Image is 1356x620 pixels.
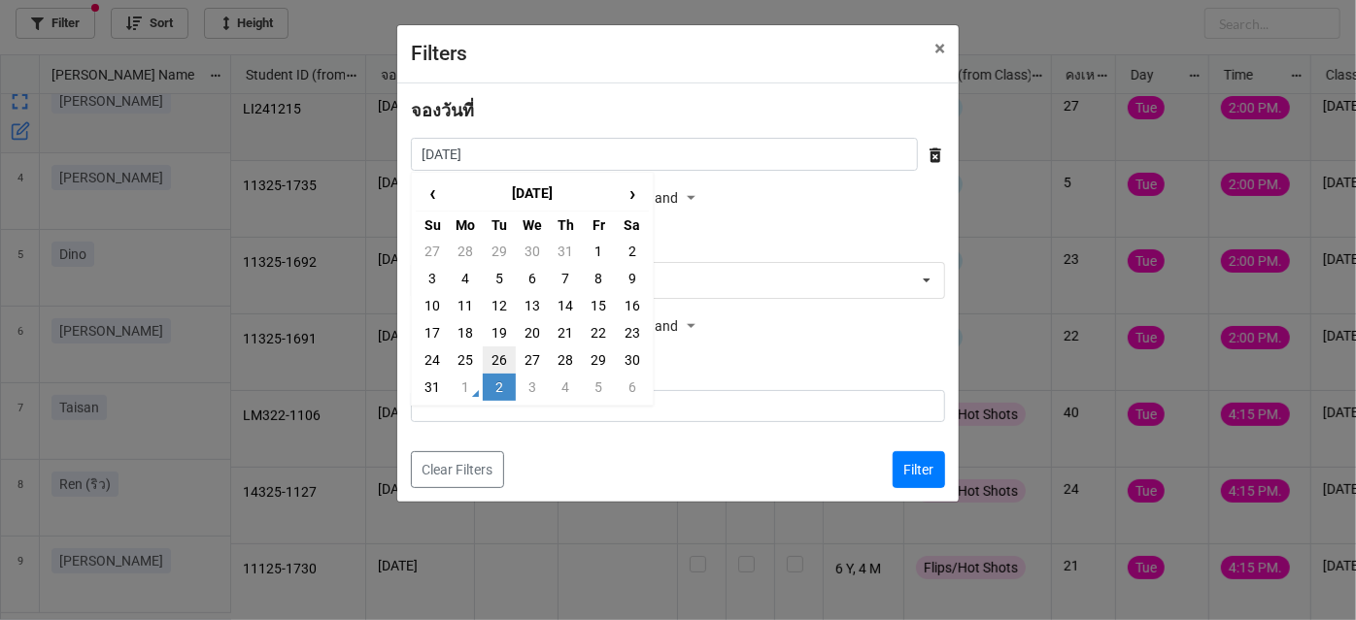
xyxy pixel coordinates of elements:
[582,374,615,401] td: 5
[449,292,482,319] td: 11
[449,177,615,212] th: [DATE]
[483,292,516,319] td: 12
[582,319,615,346] td: 22
[582,346,615,374] td: 29
[416,346,449,374] td: 24
[449,319,482,346] td: 18
[616,346,649,374] td: 30
[416,374,449,401] td: 31
[483,319,516,346] td: 19
[516,238,549,265] td: 30
[516,319,549,346] td: 20
[483,374,516,401] td: 2
[549,374,582,401] td: 4
[416,265,449,292] td: 3
[416,292,449,319] td: 10
[893,451,945,488] button: Filter
[549,211,582,238] th: Th
[449,374,482,401] td: 1
[616,374,649,401] td: 6
[416,211,449,238] th: Su
[516,292,549,319] td: 13
[549,292,582,319] td: 14
[449,238,482,265] td: 28
[411,138,918,171] input: Date
[416,319,449,346] td: 17
[582,238,615,265] td: 1
[483,265,516,292] td: 5
[516,346,549,374] td: 27
[516,211,549,238] th: We
[549,265,582,292] td: 7
[655,184,701,213] div: and
[655,312,701,342] div: and
[616,238,649,265] td: 2
[549,319,582,346] td: 21
[616,319,649,346] td: 23
[582,211,615,238] th: Fr
[483,211,516,238] th: Tu
[449,346,482,374] td: 25
[416,238,449,265] td: 27
[411,97,474,124] label: จองวันที่
[483,346,516,374] td: 26
[449,265,482,292] td: 4
[417,178,448,210] span: ‹
[549,346,582,374] td: 28
[516,374,549,401] td: 3
[411,451,504,488] button: Clear Filters
[616,265,649,292] td: 9
[516,265,549,292] td: 6
[616,211,649,238] th: Sa
[934,37,945,60] span: ×
[617,178,648,210] span: ›
[616,292,649,319] td: 16
[582,292,615,319] td: 15
[582,265,615,292] td: 8
[411,39,892,70] div: Filters
[483,238,516,265] td: 29
[449,211,482,238] th: Mo
[549,238,582,265] td: 31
